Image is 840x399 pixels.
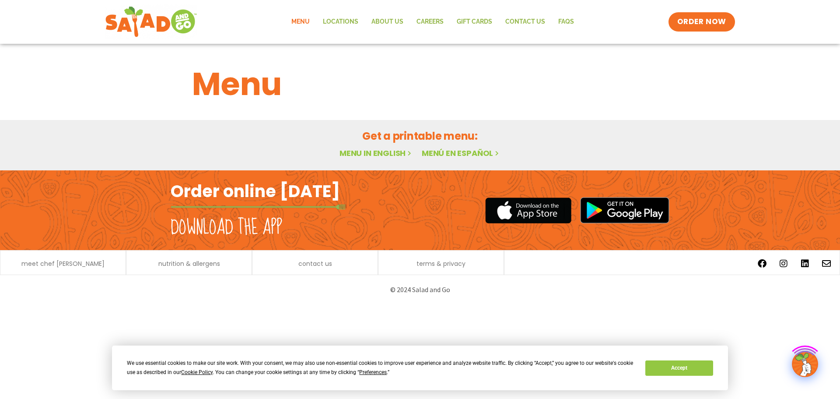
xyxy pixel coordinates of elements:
div: We use essential cookies to make our site work. With your consent, we may also use non-essential ... [127,359,635,377]
img: fork [171,205,346,209]
a: Menu in English [339,148,413,159]
img: appstore [485,196,571,225]
h2: Order online [DATE] [171,180,340,202]
a: nutrition & allergens [158,261,220,267]
button: Accept [645,360,713,376]
a: GIFT CARDS [450,12,499,32]
a: meet chef [PERSON_NAME] [21,261,105,267]
p: © 2024 Salad and Go [175,284,665,296]
a: Locations [316,12,365,32]
a: terms & privacy [416,261,465,267]
img: new-SAG-logo-768×292 [105,4,197,39]
a: FAQs [552,12,581,32]
a: About Us [365,12,410,32]
h2: Download the app [171,215,282,240]
span: Cookie Policy [181,369,213,375]
img: google_play [580,197,669,223]
h2: Get a printable menu: [192,128,648,144]
a: Contact Us [499,12,552,32]
nav: Menu [285,12,581,32]
span: ORDER NOW [677,17,726,27]
h1: Menu [192,60,648,108]
a: Careers [410,12,450,32]
a: Menú en español [422,148,500,159]
span: Preferences [359,369,387,375]
a: contact us [298,261,332,267]
div: Cookie Consent Prompt [112,346,728,390]
a: ORDER NOW [668,12,735,32]
a: Menu [285,12,316,32]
